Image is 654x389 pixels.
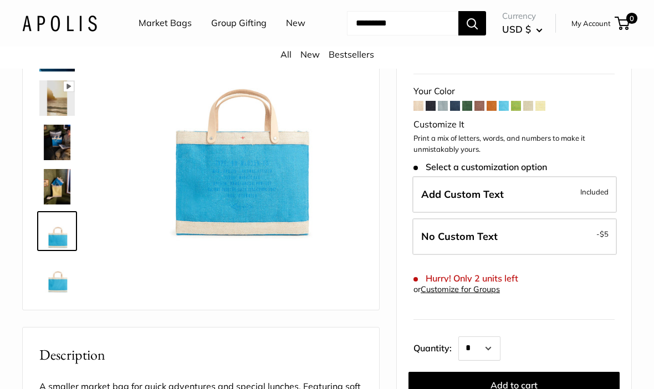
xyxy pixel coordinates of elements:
a: All [280,49,292,60]
a: Petite Market Bag in Cobalt [37,78,77,118]
span: Add Custom Text [421,188,504,201]
button: USD $ [502,21,543,38]
a: 0 [616,17,630,30]
a: New [286,15,305,32]
span: 0 [626,13,637,24]
img: Petite Market Bag in Cobalt [39,258,75,293]
h2: Description [39,344,362,366]
p: Print a mix of letters, words, and numbers to make it unmistakably yours. [413,133,615,155]
a: Petite Market Bag in Cobalt [37,255,77,295]
span: Included [580,185,609,198]
div: Your Color [413,83,615,100]
label: Leave Blank [412,218,617,255]
img: Petite Market Bag in Cobalt [39,125,75,160]
a: Petite Market Bag in Cobalt [37,211,77,251]
button: Search [458,11,486,35]
label: Add Custom Text [412,176,617,213]
a: Market Bags [139,15,192,32]
a: Group Gifting [211,15,267,32]
span: Currency [502,8,543,24]
span: Hurry! Only 2 units left [413,273,518,284]
img: Apolis [22,15,97,31]
a: New [300,49,320,60]
a: Petite Market Bag in Cobalt [37,167,77,207]
div: Customize It [413,116,615,133]
input: Search... [347,11,458,35]
a: My Account [571,17,611,30]
img: Petite Market Bag in Cobalt [39,80,75,116]
span: $5 [600,229,609,238]
span: Select a customization option [413,162,547,172]
span: USD $ [502,23,531,35]
a: Petite Market Bag in Cobalt [37,122,77,162]
label: Quantity: [413,333,458,361]
img: Petite Market Bag in Cobalt [39,213,75,249]
a: Bestsellers [329,49,374,60]
div: or [413,282,500,297]
span: No Custom Text [421,230,498,243]
img: Petite Market Bag in Cobalt [39,169,75,204]
span: - [596,227,609,240]
a: Customize for Groups [421,284,500,294]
